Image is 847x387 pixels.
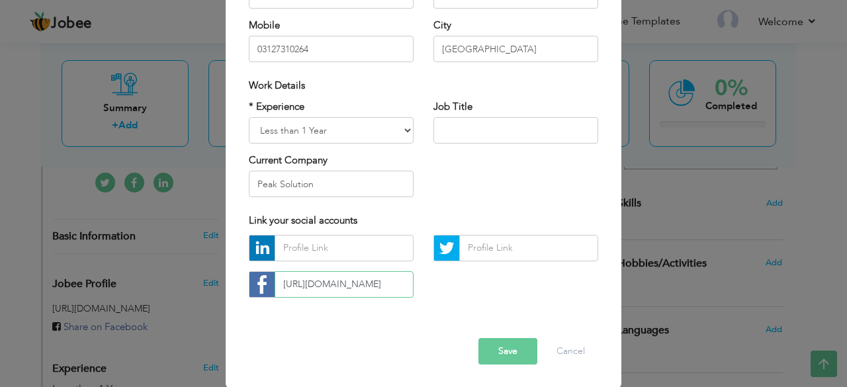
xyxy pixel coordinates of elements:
img: Twitter [434,236,459,261]
button: Cancel [543,338,598,365]
label: * Experience [249,100,304,114]
input: Profile Link [275,271,414,298]
input: Profile Link [275,235,414,261]
span: Link your social accounts [249,214,357,227]
button: Save [478,338,537,365]
label: City [433,19,451,32]
img: facebook [249,272,275,297]
span: Work Details [249,79,305,92]
input: Profile Link [459,235,598,261]
label: Job Title [433,100,472,114]
img: linkedin [249,236,275,261]
label: Current Company [249,153,328,167]
label: Mobile [249,19,280,32]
